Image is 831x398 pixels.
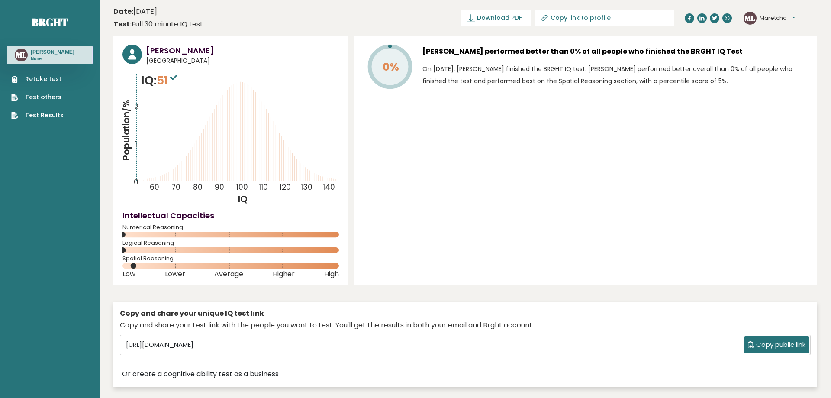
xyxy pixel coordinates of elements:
[122,272,135,276] span: Low
[301,182,313,193] tspan: 130
[141,72,179,89] p: IQ:
[280,182,291,193] tspan: 120
[760,14,795,23] button: Maretcho
[756,340,805,350] span: Copy public link
[113,6,157,17] time: [DATE]
[134,177,138,188] tspan: 0
[120,308,811,319] div: Copy and share your unique IQ test link
[120,100,132,161] tspan: Population/%
[745,13,755,23] text: ML
[32,15,68,29] a: Brght
[422,63,808,87] p: On [DATE], [PERSON_NAME] finished the BRGHT IQ test. [PERSON_NAME] performed better overall than ...
[122,210,339,221] h4: Intellectual Capacities
[157,72,179,88] span: 51
[150,182,159,193] tspan: 60
[215,182,224,193] tspan: 90
[122,369,279,379] a: Or create a cognitive ability test as a business
[146,45,339,56] h3: [PERSON_NAME]
[122,226,339,229] span: Numerical Reasoning
[236,182,248,193] tspan: 100
[259,182,268,193] tspan: 110
[214,272,243,276] span: Average
[122,241,339,245] span: Logical Reasoning
[11,111,64,120] a: Test Results
[273,272,295,276] span: Higher
[146,56,339,65] span: [GEOGRAPHIC_DATA]
[134,101,138,112] tspan: 2
[11,74,64,84] a: Retake test
[31,49,74,55] h3: [PERSON_NAME]
[16,50,26,60] text: ML
[135,139,137,149] tspan: 1
[31,56,74,62] p: None
[120,320,811,330] div: Copy and share your test link with the people you want to test. You'll get the results in both yo...
[477,13,522,23] span: Download PDF
[11,93,64,102] a: Test others
[461,10,531,26] a: Download PDF
[193,182,203,193] tspan: 80
[113,19,203,29] div: Full 30 minute IQ test
[422,45,808,58] h3: [PERSON_NAME] performed better than 0% of all people who finished the BRGHT IQ Test
[165,272,185,276] span: Lower
[122,257,339,260] span: Spatial Reasoning
[113,6,133,16] b: Date:
[238,193,248,205] tspan: IQ
[324,272,339,276] span: High
[383,59,399,74] tspan: 0%
[323,182,335,193] tspan: 140
[172,182,181,193] tspan: 70
[113,19,132,29] b: Test:
[744,336,809,353] button: Copy public link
